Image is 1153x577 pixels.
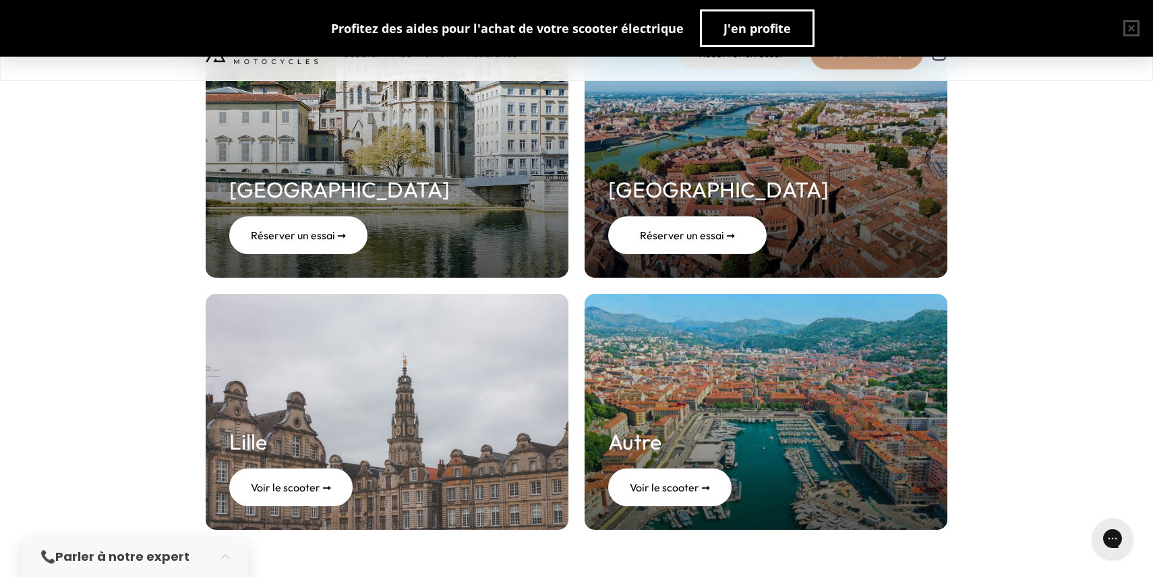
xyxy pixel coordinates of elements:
h2: [GEOGRAPHIC_DATA] [608,173,829,206]
div: Voir le scooter ➞ [229,468,353,506]
h2: Lille [229,425,267,458]
div: Réserver un essai ➞ [229,216,367,254]
h2: [GEOGRAPHIC_DATA] [229,173,450,206]
a: Lille Voir le scooter ➞ [206,294,568,530]
a: [GEOGRAPHIC_DATA] Réserver un essai ➞ [585,42,947,278]
iframe: Gorgias live chat messenger [1086,514,1140,564]
a: [GEOGRAPHIC_DATA] Réserver un essai ➞ [206,42,568,278]
div: Réserver un essai ➞ [608,216,767,254]
div: Voir le scooter ➞ [608,468,732,506]
h2: Autre [608,425,661,458]
a: Autre Voir le scooter ➞ [585,294,947,530]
